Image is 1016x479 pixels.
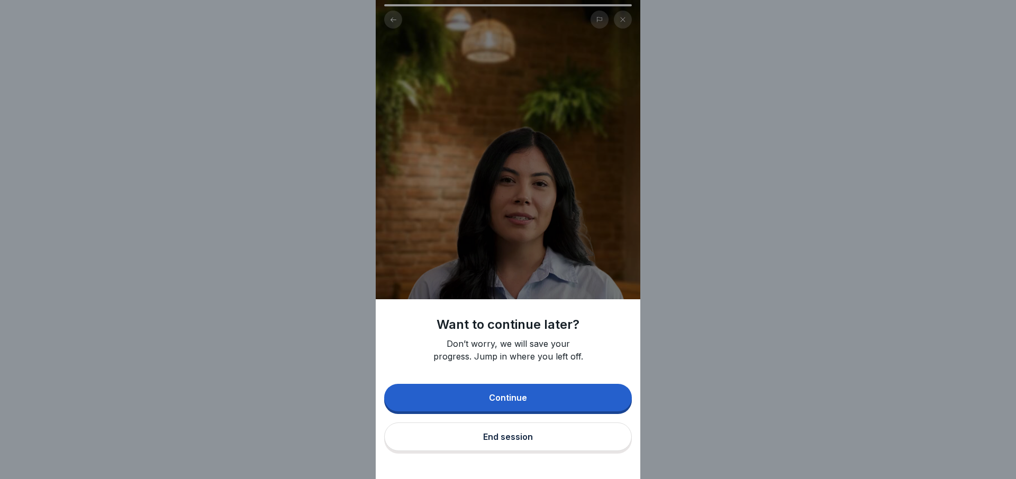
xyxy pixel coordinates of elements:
[489,393,527,402] div: Continue
[437,316,579,333] h1: Want to continue later?
[483,432,533,441] div: End session
[429,337,587,363] p: Don’t worry, we will save your progress. Jump in where you left off.
[384,384,632,411] button: Continue
[384,422,632,451] button: End session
